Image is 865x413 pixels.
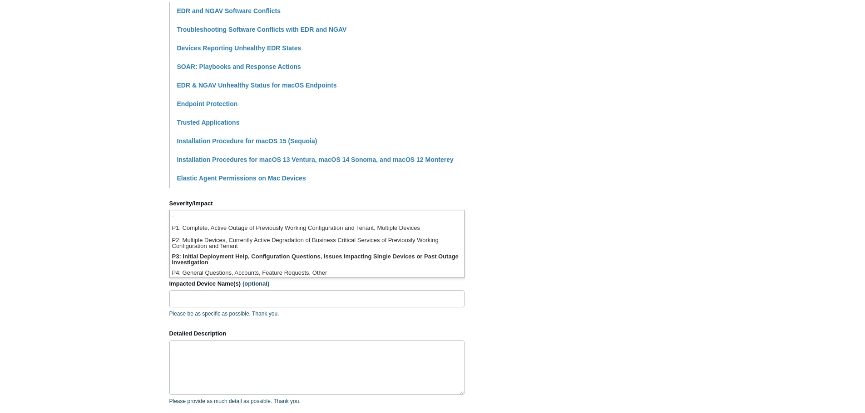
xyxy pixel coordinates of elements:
a: EDR and NGAV Software Conflicts [177,7,281,15]
label: Severity/Impact [169,199,465,208]
a: Troubleshooting Software Conflicts with EDR and NGAV [177,26,347,33]
a: Elastic Agent Permissions on Mac Devices [177,175,306,182]
li: P1: Complete, Active Outage of Previously Working Configuration and Tenant, Multiple Devices [170,223,464,235]
p: Please provide as much detail as possible. Thank you. [169,397,465,405]
label: Detailed Description [169,329,465,338]
a: Installation Procedure for macOS 15 (Sequoia) [177,137,317,145]
label: Impacted Device Name(s) [169,279,465,288]
a: Installation Procedures for macOS 13 Ventura, macOS 14 Sonoma, and macOS 12 Monterey [177,156,454,163]
p: Please be as specific as possible. Thank you. [169,310,465,318]
span: (optional) [242,280,269,287]
a: Devices Reporting Unhealthy EDR States [177,44,302,52]
a: EDR & NGAV Unhealthy Status for macOS Endpoints [177,82,337,89]
a: SOAR: Playbooks and Response Actions [177,63,301,70]
li: P3: Initial Deployment Help, Configuration Questions, Issues Impacting Single Devices or Past Out... [170,251,464,267]
a: Endpoint Protection [177,100,238,107]
a: Trusted Applications [177,119,240,126]
li: P2: Multiple Devices, Currently Active Degradation of Business Critical Services of Previously Wo... [170,235,464,251]
li: - [170,210,464,223]
li: P4: General Questions, Accounts, Feature Requests, Other [170,267,464,280]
